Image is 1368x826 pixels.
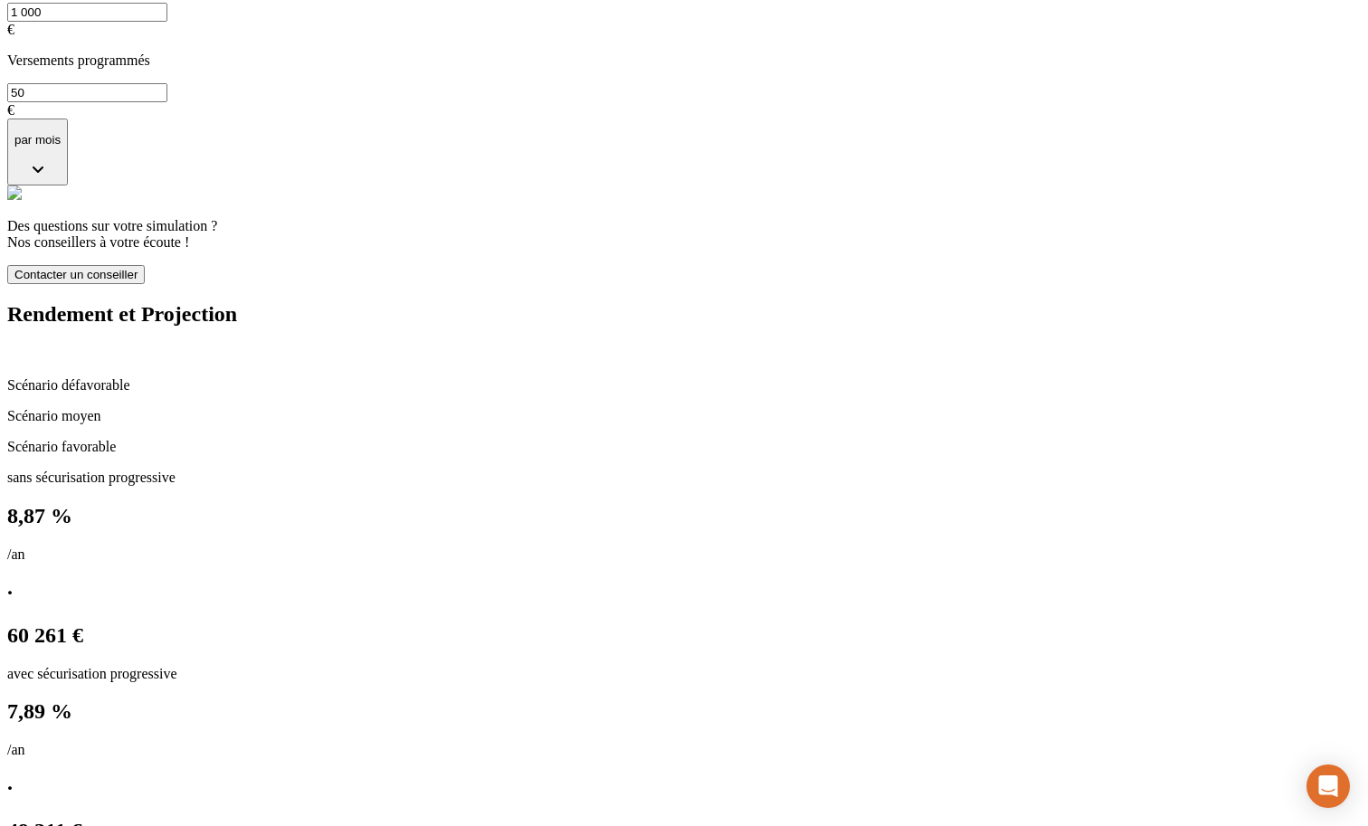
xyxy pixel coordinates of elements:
span: Des questions sur votre simulation ? [7,218,217,233]
p: Scénario favorable [7,439,1361,455]
span: Nos conseillers à votre écoute ! [7,234,189,250]
p: par mois [14,133,61,147]
h2: 8,87 % [7,504,1361,528]
button: Contacter un conseiller [7,265,145,284]
h2: 60 261 € [7,623,1361,648]
span: € [7,102,14,118]
span: € [7,22,14,37]
p: avec sécurisation progressive [7,666,1361,682]
img: alexis.png [7,185,22,200]
p: Scénario défavorable [7,377,1361,394]
h2: · [7,581,1361,605]
p: Scénario moyen [7,408,1361,424]
span: Contacter un conseiller [14,268,138,281]
button: par mois [7,119,68,186]
h2: Rendement et Projection [7,302,1361,327]
p: /an [7,546,1361,563]
p: sans sécurisation progressive [7,470,1361,486]
div: Open Intercom Messenger [1306,764,1350,808]
p: /an [7,742,1361,758]
h2: 7,89 % [7,699,1361,724]
h2: · [7,776,1361,801]
p: Versements programmés [7,52,1361,69]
